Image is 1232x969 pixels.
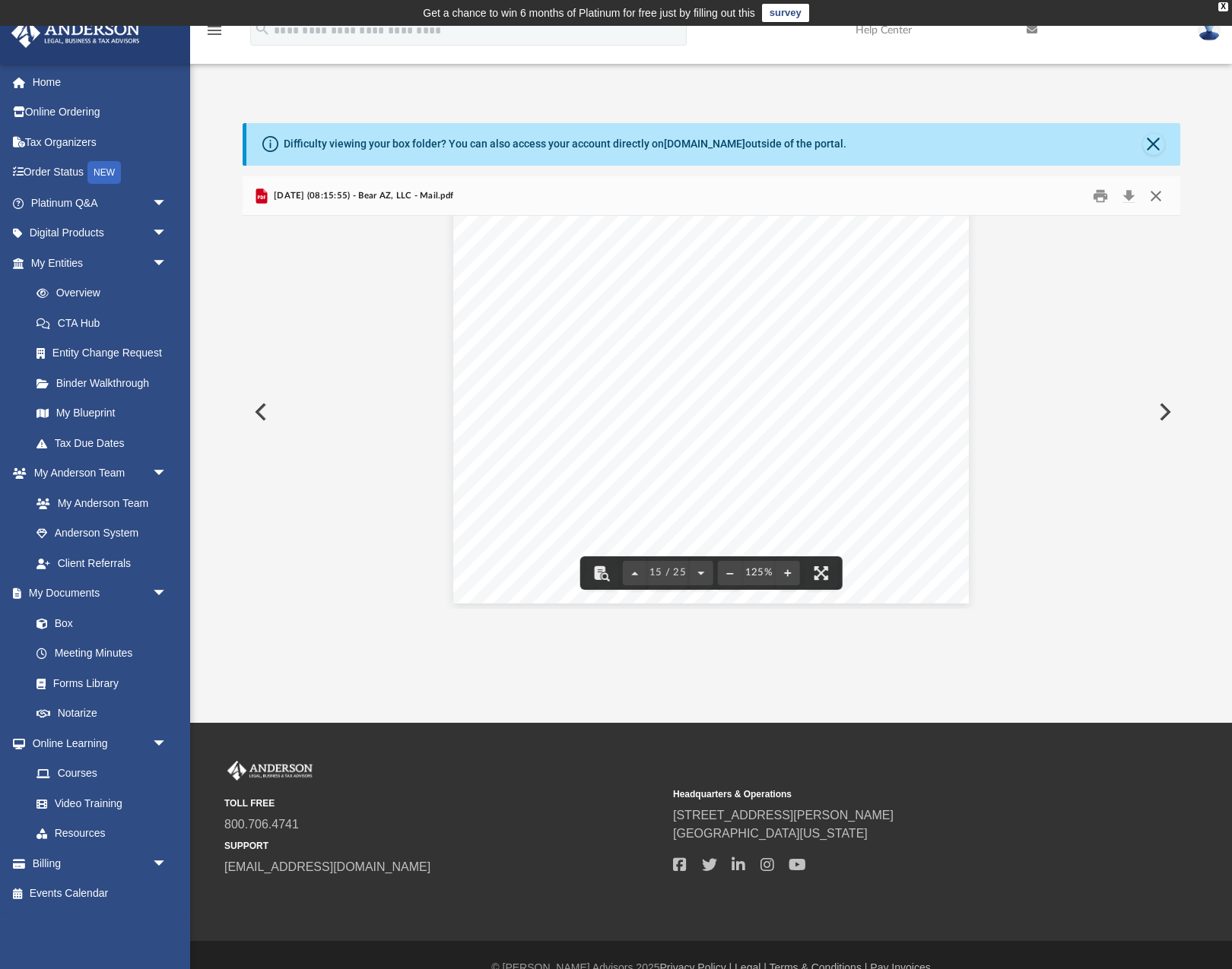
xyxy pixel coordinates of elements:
button: Zoom out [717,556,741,590]
a: Online Ordering [11,97,190,128]
a: Courses [21,758,183,789]
img: User Pic [1198,19,1221,41]
div: File preview [243,216,1180,608]
a: menu [205,29,224,40]
div: Document Viewer [243,216,1180,608]
a: Platinum Q&Aarrow_drop_down [11,188,190,218]
img: Anderson Advisors Platinum Portal [7,18,144,48]
small: TOLL FREE [224,796,662,810]
button: Zoom in [775,556,799,590]
button: Previous File [243,391,276,433]
a: Home [11,67,190,97]
span: arrow_drop_down [152,188,183,219]
a: Box [21,608,175,638]
button: Download [1116,184,1143,207]
div: Preview [243,176,1180,609]
a: [EMAIL_ADDRESS][DOMAIN_NAME] [224,860,430,873]
a: Billingarrow_drop_down [11,848,190,879]
button: Next page [688,556,713,590]
a: Tax Organizers [11,127,190,157]
a: [STREET_ADDRESS][PERSON_NAME] [673,809,894,822]
a: Binder Walkthrough [21,368,190,398]
span: arrow_drop_down [152,728,183,759]
span: arrow_drop_down [152,248,183,279]
small: Headquarters & Operations [673,787,1111,801]
span: arrow_drop_down [152,578,183,610]
div: close [1218,2,1228,11]
button: Print [1085,184,1116,207]
a: My Anderson Teamarrow_drop_down [11,458,183,489]
a: Meeting Minutes [21,638,183,669]
a: My Entitiesarrow_drop_down [11,248,190,278]
a: My Anderson Team [21,488,175,518]
div: NEW [87,161,121,184]
a: Forms Library [21,668,175,698]
button: Close [1143,134,1164,155]
div: Current zoom level [741,568,775,578]
span: [DATE] (08:15:55) - Bear AZ, LLC - Mail.pdf [271,189,454,203]
a: Resources [21,819,183,849]
a: Digital Productsarrow_drop_down [11,218,190,249]
img: Anderson Advisors Platinum Portal [224,761,316,781]
a: 800.706.4741 [224,818,299,831]
button: Enter fullscreen [804,556,837,590]
a: Overview [21,278,190,309]
span: arrow_drop_down [152,218,183,249]
button: Previous page [623,556,647,590]
i: search [254,21,271,37]
a: Order StatusNEW [11,157,190,188]
a: Tax Due Dates [21,428,190,458]
span: arrow_drop_down [152,458,183,489]
button: Close [1142,184,1170,207]
a: survey [762,4,809,22]
a: Notarize [21,698,183,729]
a: Client Referrals [21,548,183,578]
button: Toggle findbar [585,556,618,590]
a: CTA Hub [21,308,190,338]
small: SUPPORT [224,839,662,853]
a: Online Learningarrow_drop_down [11,728,183,758]
span: arrow_drop_down [152,848,183,879]
button: Next File [1147,391,1180,433]
div: Difficulty viewing your box folder? You can also access your account directly on outside of the p... [284,136,846,152]
div: Get a chance to win 6 months of Platinum for free just by filling out this [423,4,755,22]
a: [GEOGRAPHIC_DATA][US_STATE] [673,827,868,840]
span: 15 / 25 [647,568,689,578]
a: Anderson System [21,518,183,549]
a: Events Calendar [11,879,190,909]
a: My Blueprint [21,398,183,429]
a: Video Training [21,788,175,819]
a: Entity Change Request [21,338,190,369]
a: My Documentsarrow_drop_down [11,578,183,609]
i: menu [205,21,224,40]
a: [DOMAIN_NAME] [664,138,745,150]
button: 15 / 25 [647,556,689,590]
